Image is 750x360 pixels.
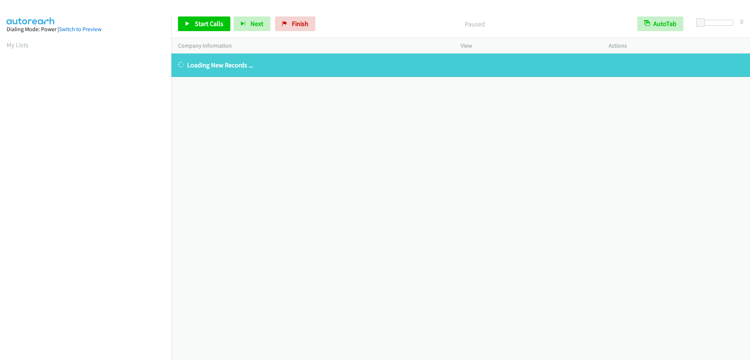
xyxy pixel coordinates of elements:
p: Company Information [178,41,448,50]
span: Finish [292,19,308,28]
div: Delay between calls (in seconds) [700,20,734,26]
a: Finish [275,16,315,31]
button: Next [234,16,270,31]
a: My Lists [7,41,29,49]
div: Dialing Mode: Power | [7,25,165,34]
span: Next [250,19,263,28]
a: Switch to Preview [59,26,101,33]
div: 0 [740,16,743,26]
p: View [461,41,595,50]
p: Paused [325,19,624,29]
span: Start Calls [195,19,223,28]
p: Actions [609,41,743,50]
p: Loading New Records ... [178,60,743,70]
button: AutoTab [637,16,683,31]
a: Start Calls [178,16,230,31]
